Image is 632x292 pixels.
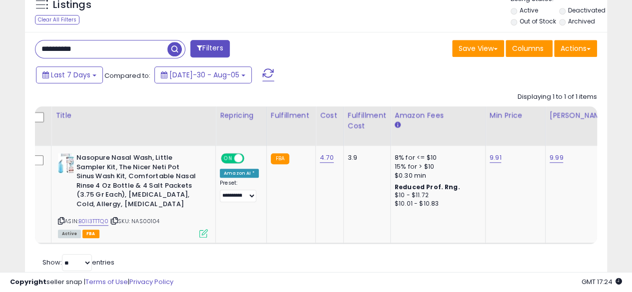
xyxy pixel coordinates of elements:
label: Archived [568,17,595,25]
span: All listings currently available for purchase on Amazon [58,230,81,238]
div: Min Price [490,110,541,121]
span: Show: entries [42,258,114,267]
button: Save View [452,40,504,57]
a: 4.70 [320,153,334,163]
button: Actions [554,40,597,57]
button: Filters [190,40,229,57]
span: OFF [243,154,259,163]
div: Clear All Filters [35,15,79,24]
div: 8% for <= $10 [395,153,478,162]
div: $0.30 min [395,171,478,180]
button: Last 7 Days [36,66,103,83]
a: Terms of Use [85,277,128,287]
img: 51KLSDsnR+L._SL40_.jpg [58,153,74,173]
div: seller snap | | [10,278,173,287]
div: Title [55,110,211,121]
small: FBA [271,153,289,164]
a: 9.91 [490,153,502,163]
div: ASIN: [58,153,208,237]
span: Columns [512,43,544,53]
span: 2025-08-13 17:24 GMT [582,277,622,287]
label: Deactivated [568,6,606,14]
span: [DATE]-30 - Aug-05 [169,70,239,80]
a: Privacy Policy [129,277,173,287]
label: Active [519,6,538,14]
button: [DATE]-30 - Aug-05 [154,66,252,83]
div: Displaying 1 to 1 of 1 items [518,92,597,102]
div: Amazon AI * [220,169,259,178]
div: Fulfillment [271,110,311,121]
b: Nasopure Nasal Wash, Little Sampler Kit, The Nicer Neti Pot Sinus Wash Kit, Comfortable Nasal Rin... [76,153,198,211]
div: 3.9 [348,153,383,162]
span: Last 7 Days [51,70,90,80]
button: Columns [506,40,553,57]
div: Repricing [220,110,262,121]
span: Compared to: [104,71,150,80]
div: $10 - $11.72 [395,191,478,200]
strong: Copyright [10,277,46,287]
label: Out of Stock [519,17,556,25]
span: FBA [82,230,99,238]
small: Amazon Fees. [395,121,401,130]
a: B01I3TTTQ0 [78,217,108,226]
a: 9.99 [550,153,564,163]
div: Preset: [220,180,259,202]
b: Reduced Prof. Rng. [395,183,460,191]
span: | SKU: NAS00104 [110,217,160,225]
div: $10.01 - $10.83 [395,200,478,208]
span: ON [222,154,234,163]
div: Fulfillment Cost [348,110,386,131]
div: 15% for > $10 [395,162,478,171]
div: [PERSON_NAME] [550,110,609,121]
div: Cost [320,110,339,121]
div: Amazon Fees [395,110,481,121]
